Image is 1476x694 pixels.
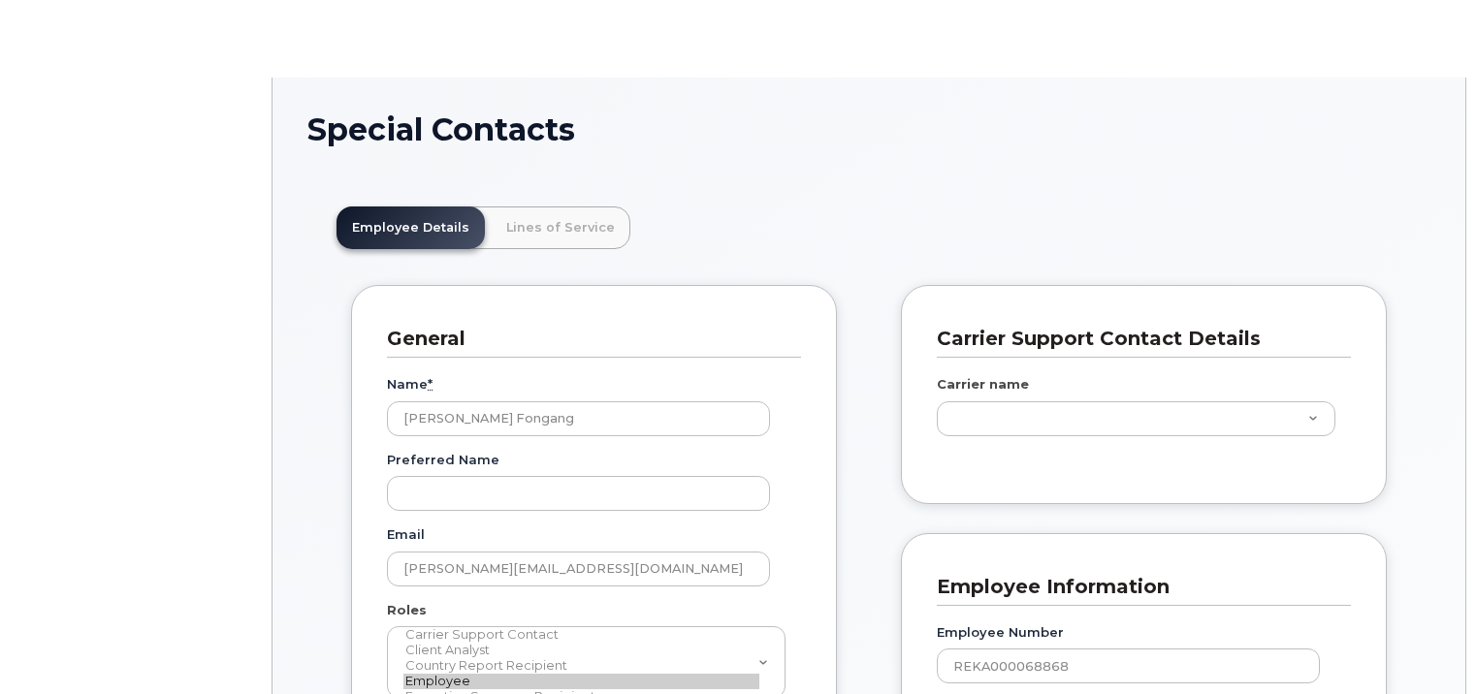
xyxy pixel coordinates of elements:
label: Carrier name [937,375,1029,394]
abbr: required [428,376,433,392]
h3: Carrier Support Contact Details [937,326,1336,352]
label: Name [387,375,433,394]
a: Employee Details [337,206,485,249]
label: Employee Number [937,623,1064,642]
label: Preferred Name [387,451,499,469]
h1: Special Contacts [307,112,1430,146]
a: Lines of Service [491,206,630,249]
option: Country Report Recipient [403,658,759,674]
option: Carrier Support Contact [403,627,759,643]
label: Roles [387,601,427,619]
option: Client Analyst [403,643,759,658]
label: Email [387,525,425,544]
h3: General [387,326,786,352]
option: Employee [403,674,759,689]
h3: Employee Information [937,574,1336,600]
